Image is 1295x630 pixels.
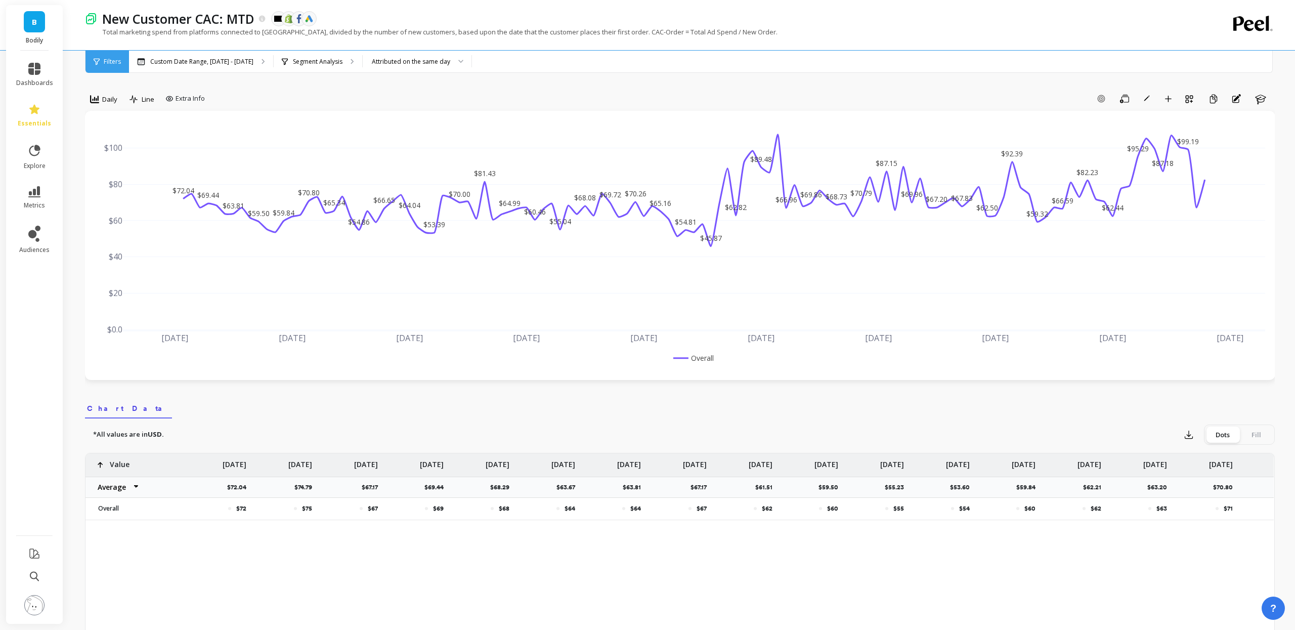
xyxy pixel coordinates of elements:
span: B [32,16,37,28]
p: [DATE] [486,453,509,470]
span: Chart Data [87,403,170,413]
p: $55.23 [885,483,910,491]
p: New Customer CAC: MTD [102,10,254,27]
p: $72.04 [227,483,252,491]
p: [DATE] [354,453,378,470]
span: essentials [18,119,51,128]
p: [DATE] [814,453,838,470]
p: $62 [1091,505,1101,513]
p: $72 [236,505,246,513]
span: audiences [19,246,50,254]
span: Line [142,95,154,104]
p: $74.79 [294,483,318,491]
p: [DATE] [617,453,641,470]
p: [DATE] [420,453,444,470]
p: [DATE] [880,453,904,470]
p: $75 [302,505,312,513]
p: [DATE] [551,453,575,470]
p: Total marketing spend from platforms connected to [GEOGRAPHIC_DATA], divided by the number of new... [85,27,778,36]
p: [DATE] [223,453,246,470]
p: $69.44 [424,483,450,491]
nav: Tabs [85,395,1275,418]
p: Overall [92,505,181,513]
p: Bodily [16,36,53,45]
p: $64 [565,505,575,513]
p: [DATE] [946,453,970,470]
p: Custom Date Range, [DATE] - [DATE] [150,58,253,66]
p: [DATE] [683,453,707,470]
p: [DATE] [1143,453,1167,470]
p: $61.51 [755,483,779,491]
strong: USD. [148,430,164,439]
p: $55 [893,505,904,513]
div: Attributed on the same day [372,57,450,66]
p: Value [110,453,129,470]
p: $62.21 [1083,483,1107,491]
p: $69 [433,505,444,513]
div: Dots [1206,427,1239,443]
p: $68.29 [490,483,515,491]
p: $67 [697,505,707,513]
p: [DATE] [288,453,312,470]
p: Segment Analysis [293,58,342,66]
span: dashboards [16,79,53,87]
p: [DATE] [1209,453,1233,470]
div: Fill [1239,427,1273,443]
p: [DATE] [1077,453,1101,470]
p: $64 [630,505,641,513]
img: api.klaviyo.svg [274,16,283,22]
p: [DATE] [749,453,772,470]
p: $63 [1156,505,1167,513]
span: explore [24,162,46,170]
p: $62 [762,505,772,513]
span: ? [1270,601,1276,615]
p: $59.84 [1016,483,1042,491]
img: api.google.svg [305,14,314,23]
button: ? [1262,597,1285,620]
p: $67.17 [362,483,384,491]
p: $53.60 [950,483,976,491]
p: $70.80 [1213,483,1239,491]
p: $68 [499,505,509,513]
p: $63.81 [623,483,647,491]
span: Extra Info [176,94,205,104]
p: $60 [827,505,838,513]
p: $60 [1024,505,1035,513]
p: [DATE] [1012,453,1035,470]
img: profile picture [24,595,45,615]
p: $63.20 [1147,483,1173,491]
span: Filters [104,58,121,66]
span: Daily [102,95,117,104]
p: $59.50 [818,483,844,491]
img: api.fb.svg [294,14,304,23]
p: $67.17 [690,483,713,491]
img: header icon [85,13,97,25]
p: *All values are in [93,430,164,440]
span: metrics [24,201,45,209]
p: $71 [1224,505,1233,513]
p: $54 [959,505,970,513]
p: $67 [368,505,378,513]
img: api.shopify.svg [284,14,293,23]
p: $63.67 [556,483,581,491]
